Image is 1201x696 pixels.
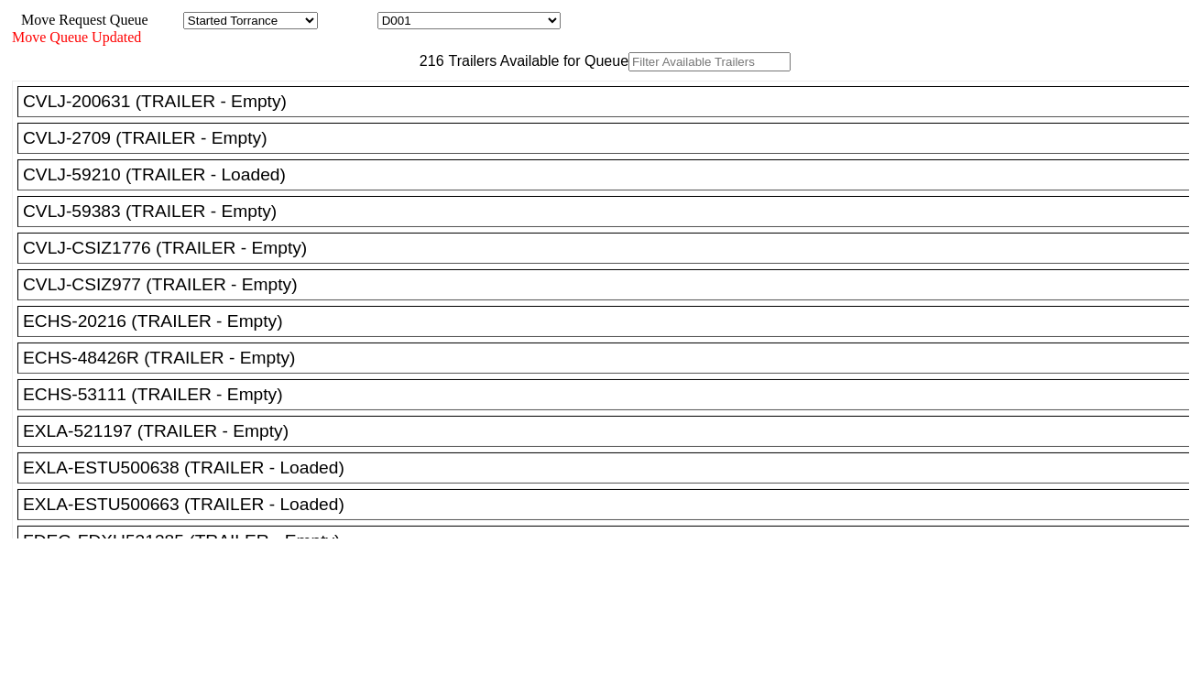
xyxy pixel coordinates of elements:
[12,12,148,27] span: Move Request Queue
[12,29,141,45] span: Move Queue Updated
[23,385,1200,405] div: ECHS-53111 (TRAILER - Empty)
[23,165,1200,185] div: CVLJ-59210 (TRAILER - Loaded)
[23,311,1200,332] div: ECHS-20216 (TRAILER - Empty)
[23,495,1200,515] div: EXLA-ESTU500663 (TRAILER - Loaded)
[410,53,444,69] span: 216
[151,12,180,27] span: Area
[23,348,1200,368] div: ECHS-48426R (TRAILER - Empty)
[23,421,1200,441] div: EXLA-521197 (TRAILER - Empty)
[322,12,374,27] span: Location
[23,201,1200,222] div: CVLJ-59383 (TRAILER - Empty)
[23,238,1200,258] div: CVLJ-CSIZ1776 (TRAILER - Empty)
[23,458,1200,478] div: EXLA-ESTU500638 (TRAILER - Loaded)
[444,53,629,69] span: Trailers Available for Queue
[23,92,1200,112] div: CVLJ-200631 (TRAILER - Empty)
[23,275,1200,295] div: CVLJ-CSIZ977 (TRAILER - Empty)
[23,531,1200,551] div: FDEG-FDXU531385 (TRAILER - Empty)
[628,52,791,71] input: Filter Available Trailers
[23,128,1200,148] div: CVLJ-2709 (TRAILER - Empty)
